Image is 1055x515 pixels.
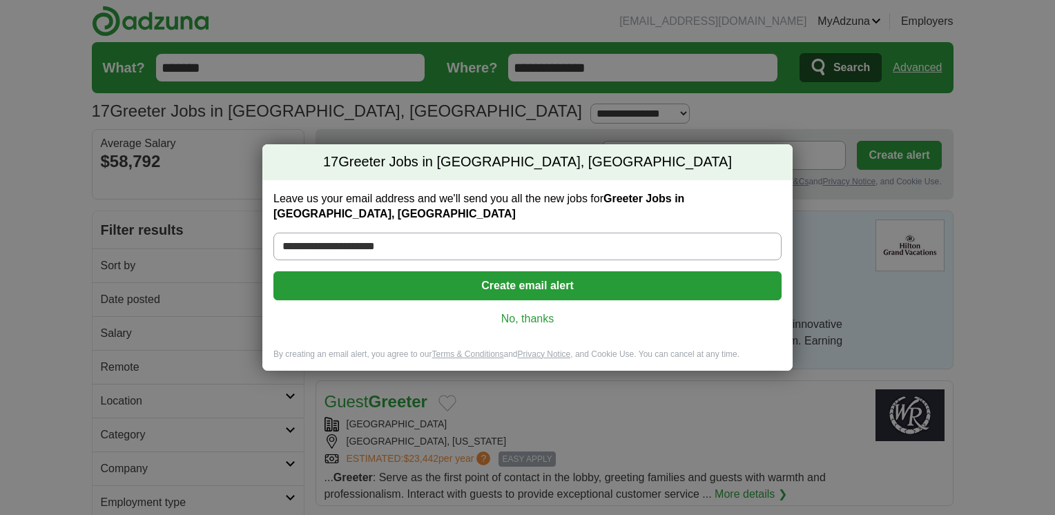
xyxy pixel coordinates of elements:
span: 17 [323,153,338,172]
div: By creating an email alert, you agree to our and , and Cookie Use. You can cancel at any time. [262,349,793,371]
strong: Greeter Jobs in [GEOGRAPHIC_DATA], [GEOGRAPHIC_DATA] [273,193,684,220]
button: Create email alert [273,271,782,300]
a: Privacy Notice [518,349,571,359]
h2: Greeter Jobs in [GEOGRAPHIC_DATA], [GEOGRAPHIC_DATA] [262,144,793,180]
a: Terms & Conditions [432,349,503,359]
a: No, thanks [284,311,771,327]
label: Leave us your email address and we'll send you all the new jobs for [273,191,782,222]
